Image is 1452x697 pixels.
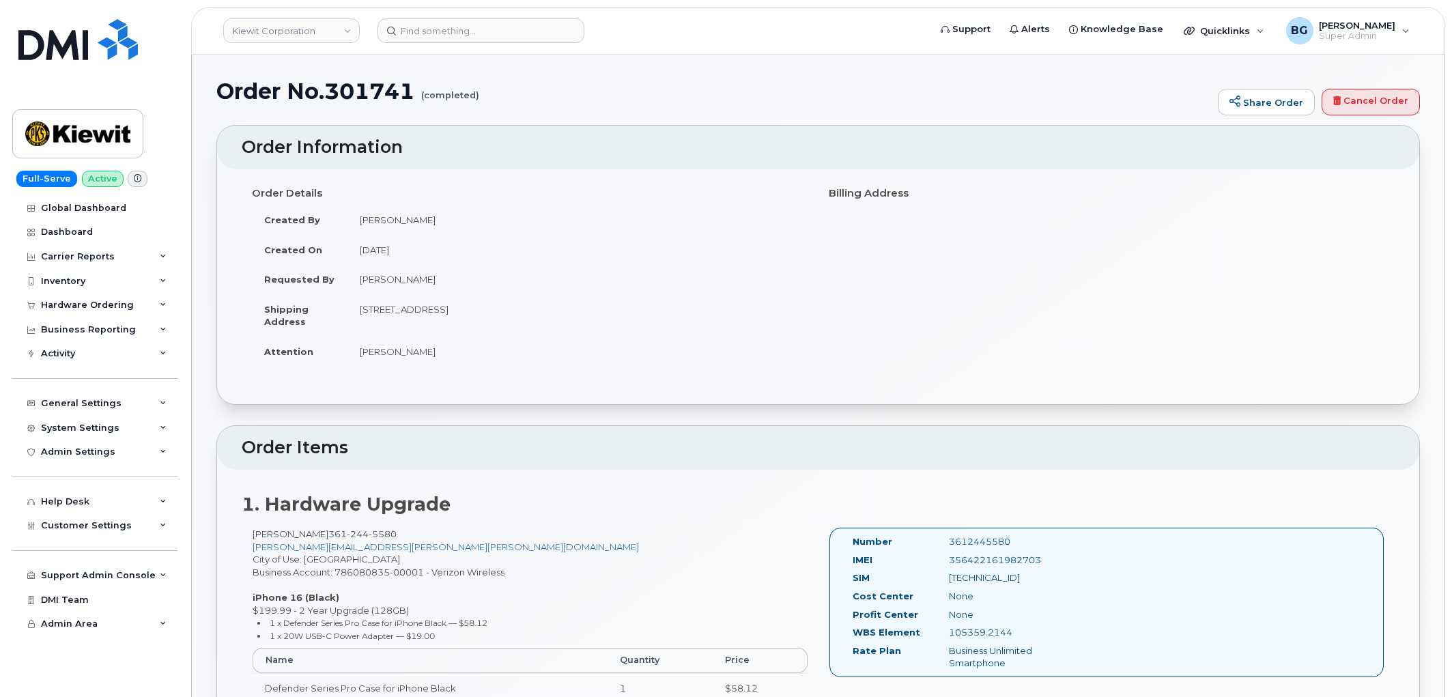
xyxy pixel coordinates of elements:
[853,535,892,548] label: Number
[264,346,313,357] strong: Attention
[939,590,1074,603] div: None
[1393,638,1442,687] iframe: Messenger Launcher
[264,304,309,328] strong: Shipping Address
[939,571,1074,584] div: [TECHNICAL_ID]
[253,648,608,672] th: Name
[853,571,870,584] label: SIM
[853,608,918,621] label: Profit Center
[347,528,369,539] span: 244
[939,608,1074,621] div: None
[270,631,435,641] small: 1 x 20W USB-C Power Adapter — $19.00
[369,528,397,539] span: 5580
[713,648,807,672] th: Price
[608,648,713,672] th: Quantity
[853,626,920,639] label: WBS Element
[853,590,913,603] label: Cost Center
[242,438,1395,457] h2: Order Items
[829,188,1385,199] h4: Billing Address
[242,493,451,515] strong: 1. Hardware Upgrade
[347,235,808,265] td: [DATE]
[347,264,808,294] td: [PERSON_NAME]
[853,644,901,657] label: Rate Plan
[252,188,808,199] h4: Order Details
[853,554,872,567] label: IMEI
[347,205,808,235] td: [PERSON_NAME]
[939,535,1074,548] div: 3612445580
[264,214,320,225] strong: Created By
[939,644,1074,670] div: Business Unlimited Smartphone
[939,554,1074,567] div: 356422161982703
[939,626,1074,639] div: 105359.2144
[347,337,808,367] td: [PERSON_NAME]
[242,138,1395,157] h2: Order Information
[253,541,639,552] a: [PERSON_NAME][EMAIL_ADDRESS][PERSON_NAME][PERSON_NAME][DOMAIN_NAME]
[264,274,334,285] strong: Requested By
[264,244,322,255] strong: Created On
[253,592,339,603] strong: iPhone 16 (Black)
[1218,89,1315,116] a: Share Order
[347,294,808,337] td: [STREET_ADDRESS]
[216,79,1211,103] h1: Order No.301741
[270,618,487,628] small: 1 x Defender Series Pro Case for iPhone Black — $58.12
[328,528,397,539] span: 361
[1322,89,1420,116] a: Cancel Order
[421,79,479,100] small: (completed)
